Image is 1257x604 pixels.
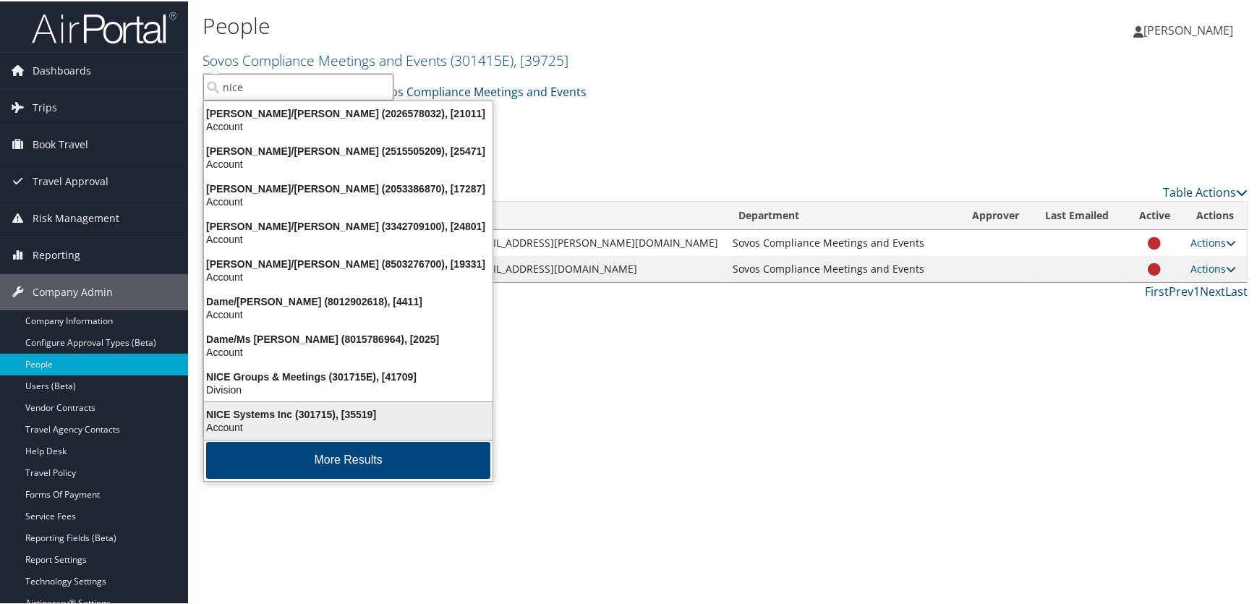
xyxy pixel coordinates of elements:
div: Account [195,119,501,132]
div: [PERSON_NAME]/[PERSON_NAME] (2515505209), [25471] [195,143,501,156]
span: [PERSON_NAME] [1143,21,1233,37]
input: Search Accounts [203,72,393,99]
span: Company Admin [33,273,113,309]
span: , [ 39725 ] [514,49,568,69]
div: Dame/Ms [PERSON_NAME] (8015786964), [2025] [195,331,501,344]
div: NICE Groups & Meetings (301715E), [41709] [195,369,501,382]
div: Account [195,156,501,169]
div: Account [195,344,501,357]
th: Active: activate to sort column ascending [1126,200,1183,229]
div: Account [195,231,501,244]
div: [PERSON_NAME]/[PERSON_NAME] (2026578032), [21011] [195,106,501,119]
th: Last Emailed: activate to sort column ascending [1033,200,1126,229]
button: More Results [206,441,490,477]
div: [PERSON_NAME]/[PERSON_NAME] (2053386870), [17287] [195,181,501,194]
span: Travel Approval [33,162,108,198]
div: [PERSON_NAME]/[PERSON_NAME] (8503276700), [19331] [195,256,501,269]
a: Actions [1190,260,1236,274]
div: Account [195,269,501,282]
td: [PERSON_NAME][EMAIL_ADDRESS][PERSON_NAME][DOMAIN_NAME] [380,229,725,255]
div: NICE Systems Inc (301715), [35519] [195,407,501,420]
div: Account [195,420,501,433]
span: ( 301415E ) [451,49,514,69]
span: Dashboards [33,51,91,88]
div: [PERSON_NAME]/[PERSON_NAME] (3342709100), [24801] [195,218,501,231]
a: Table Actions [1163,183,1248,199]
div: Dame/[PERSON_NAME] (8012902618), [4411] [195,294,501,307]
span: Trips [33,88,57,124]
a: Sovos Compliance Meetings and Events [361,76,587,105]
td: Sovos Compliance Meetings and Events [725,229,959,255]
div: Account [195,307,501,320]
a: Actions [1190,234,1236,248]
img: airportal-logo.png [32,9,176,43]
span: Risk Management [33,199,119,235]
th: Department: activate to sort column ascending [725,200,959,229]
th: Email: activate to sort column ascending [380,200,725,229]
th: Actions [1183,200,1247,229]
div: Account [195,194,501,207]
td: Sovos Compliance Meetings and Events [725,255,959,281]
a: Sovos Compliance Meetings and Events [203,49,568,69]
a: Next [1200,282,1225,298]
a: First [1145,282,1169,298]
a: [PERSON_NAME] [1133,7,1248,51]
span: Reporting [33,236,80,272]
a: Last [1225,282,1248,298]
div: Division [195,382,501,395]
th: Approver [960,200,1033,229]
h1: People [203,9,899,40]
span: Book Travel [33,125,88,161]
td: [PERSON_NAME][EMAIL_ADDRESS][DOMAIN_NAME] [380,255,725,281]
a: 1 [1193,282,1200,298]
a: Prev [1169,282,1193,298]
